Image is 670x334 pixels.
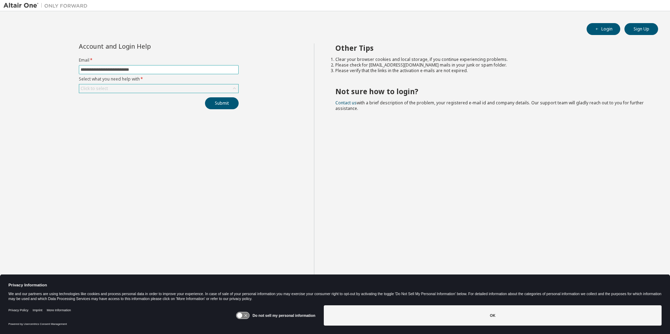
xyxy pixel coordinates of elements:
div: Click to select [79,84,238,93]
label: Email [79,57,239,63]
div: Click to select [81,86,108,91]
h2: Other Tips [335,43,646,53]
a: Contact us [335,100,357,106]
label: Select what you need help with [79,76,239,82]
span: with a brief description of the problem, your registered e-mail id and company details. Our suppo... [335,100,644,111]
button: Sign Up [624,23,658,35]
li: Please check for [EMAIL_ADDRESS][DOMAIN_NAME] mails in your junk or spam folder. [335,62,646,68]
div: Account and Login Help [79,43,207,49]
h2: Not sure how to login? [335,87,646,96]
button: Login [587,23,620,35]
li: Clear your browser cookies and local storage, if you continue experiencing problems. [335,57,646,62]
img: Altair One [4,2,91,9]
li: Please verify that the links in the activation e-mails are not expired. [335,68,646,74]
button: Submit [205,97,239,109]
